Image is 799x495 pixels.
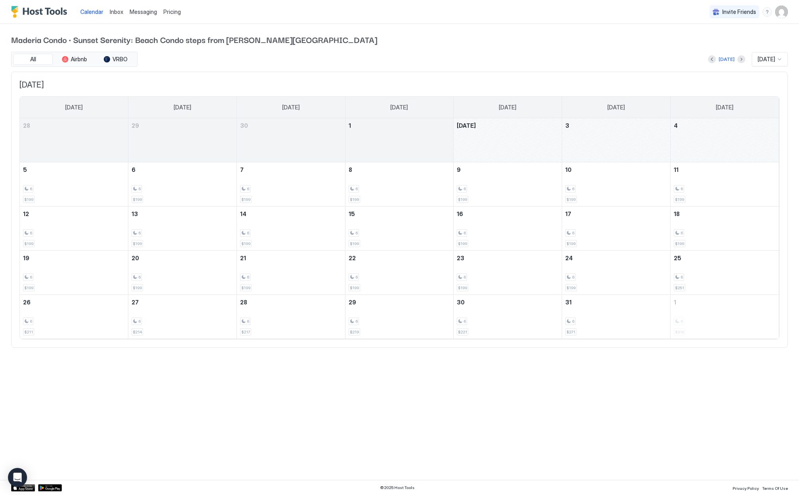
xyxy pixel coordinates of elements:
[128,295,237,310] a: October 27, 2025
[565,122,569,129] span: 3
[562,295,670,310] a: October 31, 2025
[38,484,62,491] a: Google Play Store
[762,483,788,492] a: Terms Of Use
[345,251,454,295] td: October 22, 2025
[562,251,671,295] td: October 24, 2025
[566,241,576,246] span: $199
[349,166,352,173] span: 8
[674,210,680,217] span: 18
[240,255,246,261] span: 21
[24,241,33,246] span: $199
[349,122,351,129] span: 1
[457,166,461,173] span: 9
[350,285,359,290] span: $199
[11,484,35,491] a: App Store
[457,122,476,129] span: [DATE]
[458,329,467,335] span: $221
[733,486,759,491] span: Privacy Policy
[128,295,237,339] td: October 27, 2025
[237,295,345,310] a: October 28, 2025
[128,251,237,295] td: October 20, 2025
[566,285,576,290] span: $199
[671,162,779,177] a: October 11, 2025
[138,275,141,280] span: 6
[110,8,123,15] span: Inbox
[758,56,775,63] span: [DATE]
[572,230,574,236] span: 6
[457,255,464,261] span: 23
[80,8,103,15] span: Calendar
[562,118,671,162] td: October 3, 2025
[454,295,562,339] td: October 30, 2025
[54,54,94,65] button: Airbnb
[670,118,779,162] td: October 4, 2025
[132,210,138,217] span: 13
[674,122,678,129] span: 4
[237,207,345,251] td: October 14, 2025
[96,54,136,65] button: VRBO
[128,207,237,221] a: October 13, 2025
[133,197,142,202] span: $199
[675,285,684,290] span: $251
[345,162,454,207] td: October 8, 2025
[240,166,244,173] span: 7
[174,104,191,111] span: [DATE]
[57,97,91,118] a: Sunday
[166,97,199,118] a: Monday
[565,166,572,173] span: 10
[454,162,562,177] a: October 9, 2025
[13,54,53,65] button: All
[572,319,574,324] span: 6
[30,186,32,191] span: 6
[671,251,779,265] a: October 25, 2025
[345,118,454,162] td: October 1, 2025
[670,251,779,295] td: October 25, 2025
[775,6,788,18] div: User profile
[241,329,250,335] span: $217
[454,118,562,162] td: October 2, 2025
[20,207,128,221] a: October 12, 2025
[458,197,467,202] span: $199
[671,207,779,221] a: October 18, 2025
[562,295,671,339] td: October 31, 2025
[30,275,32,280] span: 6
[562,251,670,265] a: October 24, 2025
[607,104,625,111] span: [DATE]
[454,207,562,221] a: October 16, 2025
[128,118,237,162] td: September 29, 2025
[674,166,679,173] span: 11
[681,230,683,236] span: 6
[241,197,250,202] span: $199
[355,230,358,236] span: 6
[132,255,139,261] span: 20
[562,118,670,133] a: October 3, 2025
[355,186,358,191] span: 6
[247,186,249,191] span: 6
[237,207,345,221] a: October 14, 2025
[132,166,136,173] span: 6
[349,255,356,261] span: 22
[499,104,516,111] span: [DATE]
[457,299,465,306] span: 30
[138,186,141,191] span: 6
[345,251,454,265] a: October 22, 2025
[345,162,454,177] a: October 8, 2025
[458,241,467,246] span: $199
[237,251,345,295] td: October 21, 2025
[20,295,128,339] td: October 26, 2025
[23,255,29,261] span: 19
[350,197,359,202] span: $199
[345,295,454,310] a: October 29, 2025
[24,197,33,202] span: $199
[132,122,139,129] span: 29
[350,241,359,246] span: $199
[240,299,247,306] span: 28
[23,210,29,217] span: 12
[128,162,237,207] td: October 6, 2025
[562,162,671,207] td: October 10, 2025
[282,104,300,111] span: [DATE]
[355,275,358,280] span: 6
[674,299,676,306] span: 1
[349,299,356,306] span: 29
[454,251,562,295] td: October 23, 2025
